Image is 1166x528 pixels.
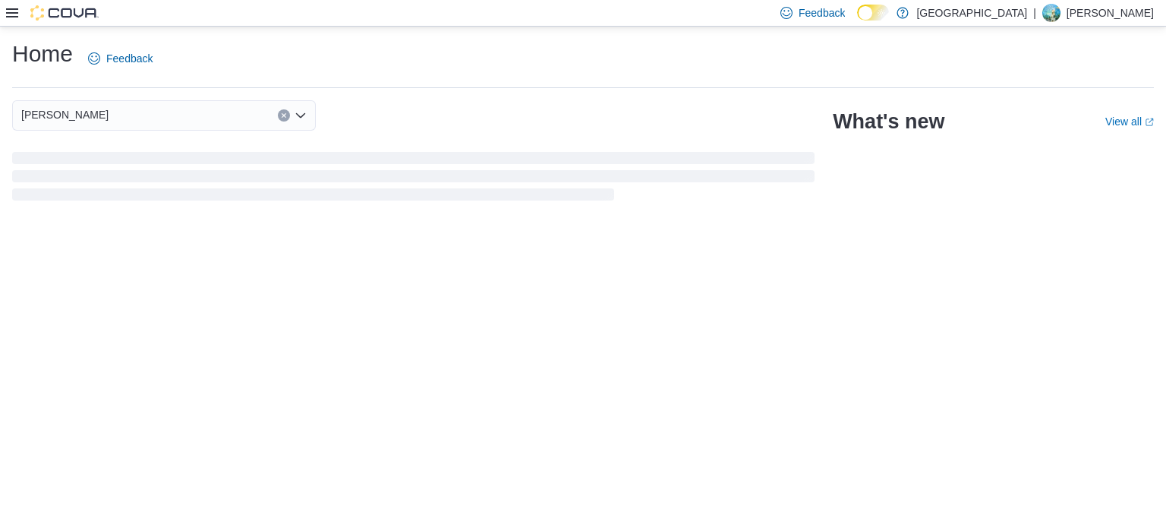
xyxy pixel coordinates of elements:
span: Dark Mode [857,21,858,21]
p: | [1033,4,1036,22]
button: Clear input [278,109,290,122]
a: View allExternal link [1105,115,1154,128]
p: [GEOGRAPHIC_DATA] [916,4,1027,22]
h2: What's new [833,109,944,134]
button: Open list of options [295,109,307,122]
img: Cova [30,5,99,21]
span: Feedback [799,5,845,21]
input: Dark Mode [857,5,889,21]
div: Natalie Frost [1042,4,1060,22]
span: [PERSON_NAME] [21,106,109,124]
span: Loading [12,155,815,204]
svg: External link [1145,118,1154,127]
p: [PERSON_NAME] [1067,4,1154,22]
span: Feedback [106,51,153,66]
h1: Home [12,39,73,69]
a: Feedback [82,43,159,74]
